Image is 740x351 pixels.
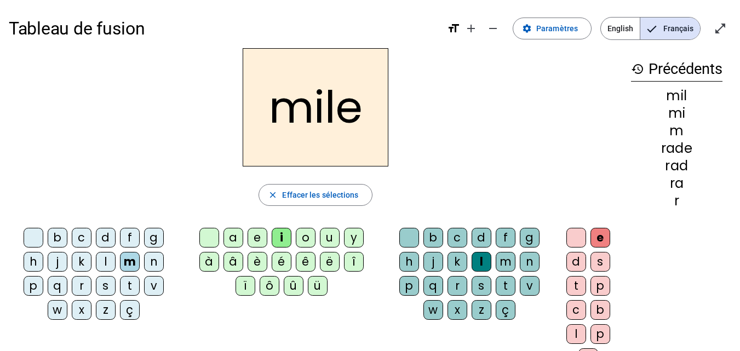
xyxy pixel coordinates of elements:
[144,228,164,248] div: g
[590,228,610,248] div: e
[520,228,540,248] div: g
[24,276,43,296] div: p
[631,57,722,82] h3: Précédents
[631,124,722,137] div: m
[72,228,91,248] div: c
[496,252,515,272] div: m
[566,300,586,320] div: c
[268,190,278,200] mat-icon: close
[320,252,340,272] div: ë
[472,252,491,272] div: l
[448,276,467,296] div: r
[248,252,267,272] div: è
[631,89,722,102] div: mil
[272,228,291,248] div: i
[460,18,482,39] button: Augmenter la taille de la police
[631,107,722,120] div: mi
[272,252,291,272] div: é
[296,228,315,248] div: o
[120,252,140,272] div: m
[296,252,315,272] div: ê
[243,48,388,166] h2: mile
[282,188,358,202] span: Effacer les sélections
[640,18,700,39] span: Français
[24,252,43,272] div: h
[496,276,515,296] div: t
[631,142,722,155] div: rade
[72,252,91,272] div: k
[513,18,592,39] button: Paramètres
[496,228,515,248] div: f
[472,228,491,248] div: d
[709,18,731,39] button: Entrer en plein écran
[423,228,443,248] div: b
[48,300,67,320] div: w
[144,276,164,296] div: v
[344,228,364,248] div: y
[236,276,255,296] div: ï
[399,276,419,296] div: p
[9,11,438,46] h1: Tableau de fusion
[423,252,443,272] div: j
[96,252,116,272] div: l
[601,18,640,39] span: English
[120,228,140,248] div: f
[496,300,515,320] div: ç
[472,300,491,320] div: z
[48,228,67,248] div: b
[631,177,722,190] div: ra
[308,276,328,296] div: ü
[566,252,586,272] div: d
[284,276,303,296] div: û
[144,252,164,272] div: n
[631,62,644,76] mat-icon: history
[223,228,243,248] div: a
[486,22,500,35] mat-icon: remove
[590,276,610,296] div: p
[448,228,467,248] div: c
[714,22,727,35] mat-icon: open_in_full
[96,276,116,296] div: s
[423,276,443,296] div: q
[199,252,219,272] div: à
[96,228,116,248] div: d
[464,22,478,35] mat-icon: add
[72,276,91,296] div: r
[472,276,491,296] div: s
[600,17,701,40] mat-button-toggle-group: Language selection
[536,22,578,35] span: Paramètres
[120,300,140,320] div: ç
[566,276,586,296] div: t
[72,300,91,320] div: x
[520,276,540,296] div: v
[344,252,364,272] div: î
[566,324,586,344] div: l
[120,276,140,296] div: t
[48,276,67,296] div: q
[631,194,722,208] div: r
[320,228,340,248] div: u
[48,252,67,272] div: j
[448,300,467,320] div: x
[223,252,243,272] div: â
[482,18,504,39] button: Diminuer la taille de la police
[448,252,467,272] div: k
[631,159,722,172] div: rad
[520,252,540,272] div: n
[590,252,610,272] div: s
[259,184,372,206] button: Effacer les sélections
[590,300,610,320] div: b
[399,252,419,272] div: h
[260,276,279,296] div: ô
[423,300,443,320] div: w
[248,228,267,248] div: e
[96,300,116,320] div: z
[522,24,532,33] mat-icon: settings
[447,22,460,35] mat-icon: format_size
[590,324,610,344] div: p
